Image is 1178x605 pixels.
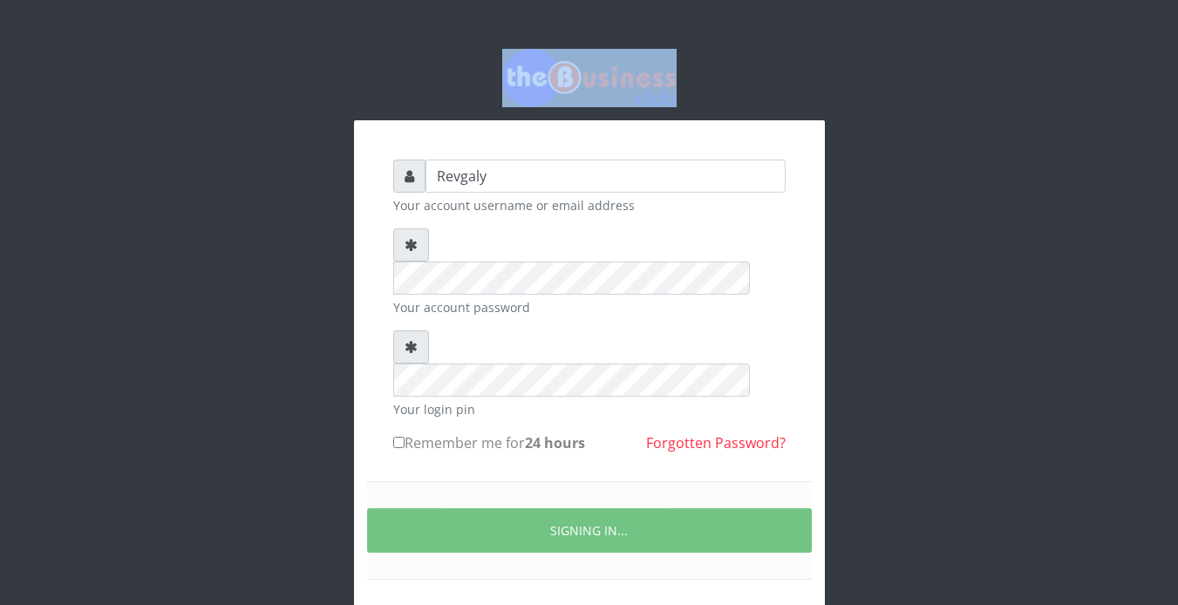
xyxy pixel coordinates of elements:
a: Forgotten Password? [646,433,786,452]
small: Your login pin [393,400,786,418]
label: Remember me for [393,432,585,453]
b: 24 hours [525,433,585,452]
button: SIGNING IN... [367,508,812,553]
small: Your account username or email address [393,196,786,214]
input: Remember me for24 hours [393,437,405,448]
input: Username or email address [426,160,786,193]
small: Your account password [393,298,786,316]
